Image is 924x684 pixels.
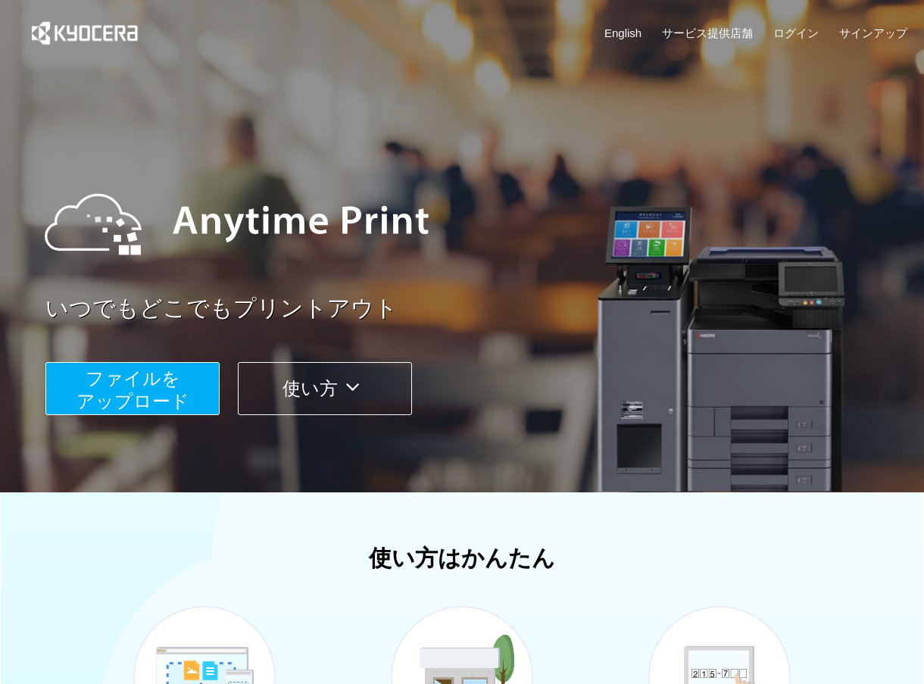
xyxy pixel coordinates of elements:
a: English [604,25,641,41]
span: ファイルを ​​アップロード [76,368,189,411]
a: いつでもどこでもプリントアウト [45,292,916,325]
a: サービス提供店舗 [662,25,753,41]
a: ログイン [773,25,819,41]
button: 使い方 [238,362,412,415]
button: ファイルを​​アップロード [45,362,220,415]
a: サインアップ [839,25,907,41]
